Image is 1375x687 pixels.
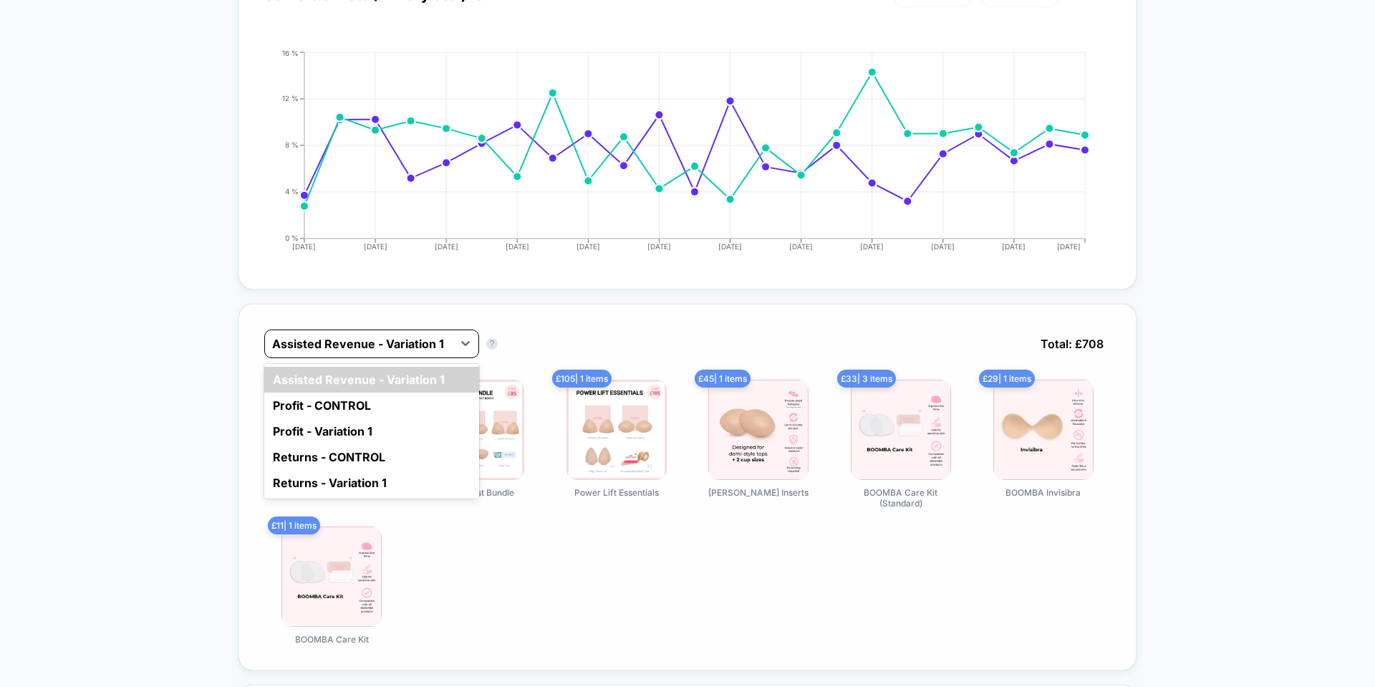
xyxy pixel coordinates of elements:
[285,141,299,150] tspan: 8 %
[363,242,387,251] tspan: [DATE]
[506,242,529,251] tspan: [DATE]
[847,487,955,509] span: BOOMBA Care Kit (Standard)
[486,338,498,350] button: ?
[292,242,316,251] tspan: [DATE]
[1033,330,1111,358] span: Total: £ 708
[837,370,896,388] span: £ 33 | 3 items
[574,487,659,498] span: Power Lift Essentials
[695,370,751,388] span: £ 45 | 1 items
[993,380,1094,480] img: BOOMBA Invisibra
[434,242,458,251] tspan: [DATE]
[285,234,299,243] tspan: 0 %
[1005,487,1081,498] span: BOOMBA Invisibra
[264,393,479,418] div: Profit - CONTROL
[268,517,320,534] span: £ 11 | 1 items
[264,418,479,444] div: Profit - Variation 1
[860,242,884,251] tspan: [DATE]
[708,487,809,498] span: [PERSON_NAME] Inserts
[789,242,813,251] tspan: [DATE]
[282,49,299,57] tspan: 16 %
[552,370,612,388] span: £ 105 | 1 items
[1057,242,1081,251] tspan: [DATE]
[250,49,1096,264] div: CONVERSION_RATE
[851,380,951,480] img: BOOMBA Care Kit (Standard)
[264,470,479,496] div: Returns - Variation 1
[285,188,299,196] tspan: 4 %
[979,370,1035,388] span: £ 29 | 1 items
[718,242,742,251] tspan: [DATE]
[647,242,671,251] tspan: [DATE]
[1003,242,1026,251] tspan: [DATE]
[264,367,479,393] div: Assisted Revenue - Variation 1
[932,242,955,251] tspan: [DATE]
[708,380,809,480] img: Demi Boost Inserts
[295,634,369,645] span: BOOMBA Care Kit
[281,527,382,627] img: BOOMBA Care Kit
[264,444,479,470] div: Returns - CONTROL
[282,95,299,103] tspan: 12 %
[566,380,667,480] img: Power Lift Essentials
[576,242,600,251] tspan: [DATE]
